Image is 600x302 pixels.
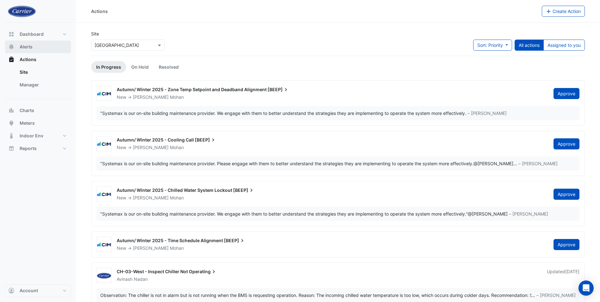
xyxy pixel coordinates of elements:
[97,91,111,97] img: CIM
[554,239,579,250] button: Approve
[117,238,223,243] span: Autumn/ Winter 2025 - Time Schedule Alignment
[477,42,503,48] span: Sort: Priority
[91,61,126,73] a: In Progress
[553,9,581,14] span: Create Action
[543,40,585,51] button: Assigned to you
[5,142,71,155] button: Reports
[8,145,15,152] app-icon: Reports
[20,287,38,294] span: Account
[5,284,71,297] button: Account
[554,189,579,200] button: Approve
[554,88,579,99] button: Approve
[8,133,15,139] app-icon: Indoor Env
[100,110,466,116] div: "Systemax is our on-site building maintenance provider. We engage with them to better understand ...
[5,41,71,53] button: Alerts
[20,133,43,139] span: Indoor Env
[97,273,111,279] img: Carrier
[91,8,108,15] div: Actions
[91,30,99,37] label: Site
[542,6,585,17] button: Create Action
[126,61,154,73] a: On Hold
[558,242,575,247] span: Approve
[97,242,111,248] img: CIM
[20,107,34,114] span: Charts
[170,245,184,251] span: Mohan
[578,280,594,296] div: Open Intercom Messenger
[5,129,71,142] button: Indoor Env
[233,187,255,193] span: [BEEP]
[117,195,126,200] span: New
[170,195,184,201] span: Mohan
[100,160,576,167] div: …
[117,94,126,100] span: New
[8,44,15,50] app-icon: Alerts
[509,211,548,217] span: – [PERSON_NAME]
[5,28,71,41] button: Dashboard
[468,211,508,217] span: avinash.nadan@carrier.com [Carrier]
[133,245,169,251] span: [PERSON_NAME]
[20,31,44,37] span: Dashboard
[97,191,111,198] img: CIM
[133,145,169,150] span: [PERSON_NAME]
[97,141,111,147] img: CIM
[5,53,71,66] button: Actions
[127,94,132,100] span: ->
[127,145,132,150] span: ->
[5,66,71,94] div: Actions
[127,245,132,251] span: ->
[100,211,508,217] div: "Systemax is our on-site building maintenance provider. We engage with them to better understand ...
[547,268,579,282] div: Updated
[518,160,558,167] span: – [PERSON_NAME]
[565,269,579,274] span: Mon 08-Sep-2025 09:12 AEST
[195,137,216,143] span: [BEEP]
[170,144,184,151] span: Mohan
[5,104,71,117] button: Charts
[473,161,513,166] span: avinash.nadan@carrier.com [Carrier]
[473,40,512,51] button: Sort: Priority
[558,192,575,197] span: Approve
[133,195,169,200] span: [PERSON_NAME]
[536,292,576,299] span: – [PERSON_NAME]
[117,269,188,274] span: CH-03-West - Inspect Chiller Not
[117,245,126,251] span: New
[268,86,289,93] span: [BEEP]
[515,40,544,51] button: All actions
[5,117,71,129] button: Meters
[8,56,15,63] app-icon: Actions
[20,120,35,126] span: Meters
[20,44,33,50] span: Alerts
[117,137,194,142] span: Autumn/ Winter 2025 - Cooling Call
[189,268,217,275] span: Operating
[558,141,575,147] span: Approve
[554,138,579,149] button: Approve
[8,5,36,17] img: Company Logo
[15,66,71,79] a: Site
[20,145,37,152] span: Reports
[100,292,531,299] div: Observation: The chiller is not in alarm but is not running when the BMS is requesting operation....
[134,276,148,282] span: Nadan
[117,187,232,193] span: Autumn/ Winter 2025 - Chilled Water System Lockout
[117,145,126,150] span: New
[117,276,133,282] span: Avinash
[15,79,71,91] a: Manager
[117,87,267,92] span: Autumn/ Winter 2025 - Zone Temp Setpoint and Deadband Alignment
[8,120,15,126] app-icon: Meters
[100,292,576,299] div: …
[558,91,575,96] span: Approve
[20,56,36,63] span: Actions
[224,237,245,244] span: [BEEP]
[8,31,15,37] app-icon: Dashboard
[170,94,184,100] span: Mohan
[100,160,513,167] div: "Systemax is our on-site building maintenance provider. Please engage with them to better underst...
[127,195,132,200] span: ->
[133,94,169,100] span: [PERSON_NAME]
[467,110,507,116] span: – [PERSON_NAME]
[8,107,15,114] app-icon: Charts
[154,61,184,73] a: Resolved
